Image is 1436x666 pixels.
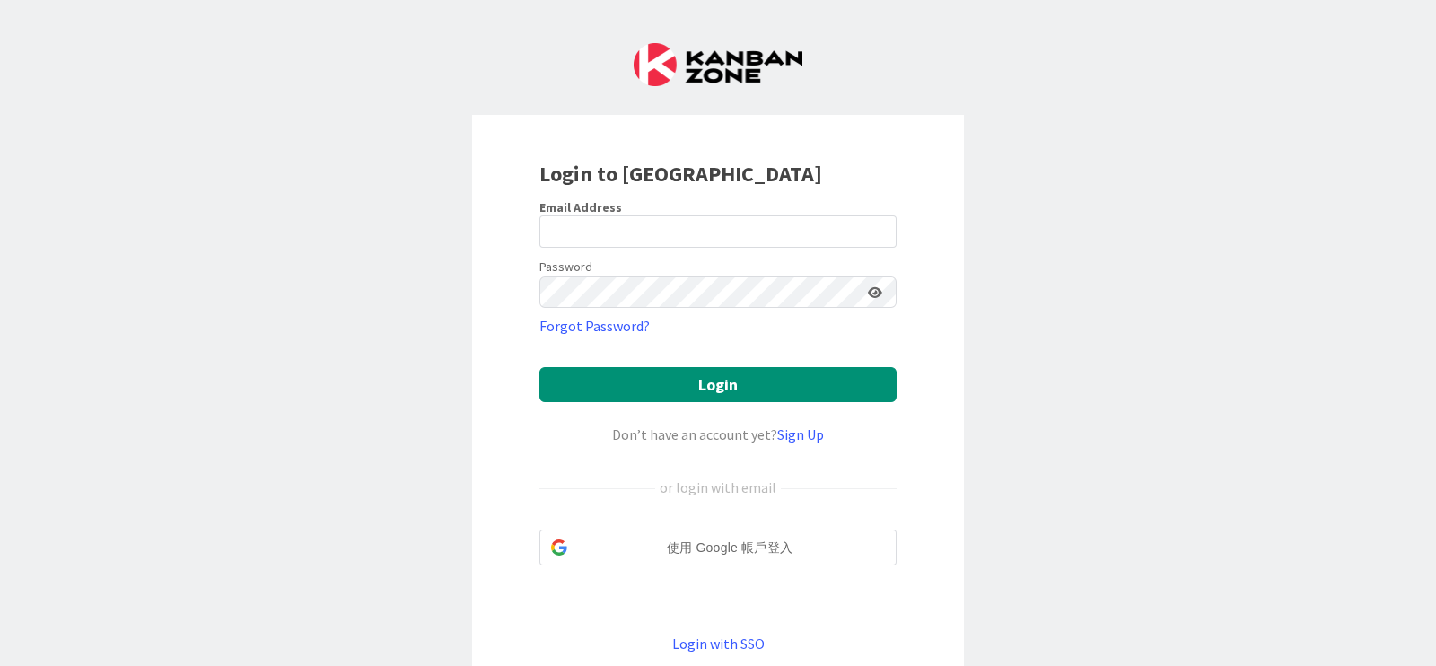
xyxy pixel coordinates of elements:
[777,425,824,443] a: Sign Up
[539,367,897,402] button: Login
[574,539,885,557] span: 使用 Google 帳戶登入
[539,160,822,188] b: Login to [GEOGRAPHIC_DATA]
[539,315,650,337] a: Forgot Password?
[530,564,906,603] iframe: 「使用 Google 帳戶登入」按鈕
[634,43,802,86] img: Kanban Zone
[539,258,592,276] label: Password
[539,199,622,215] label: Email Address
[655,477,781,498] div: or login with email
[672,635,765,653] a: Login with SSO
[539,424,897,445] div: Don’t have an account yet?
[539,530,897,565] div: 使用 Google 帳戶登入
